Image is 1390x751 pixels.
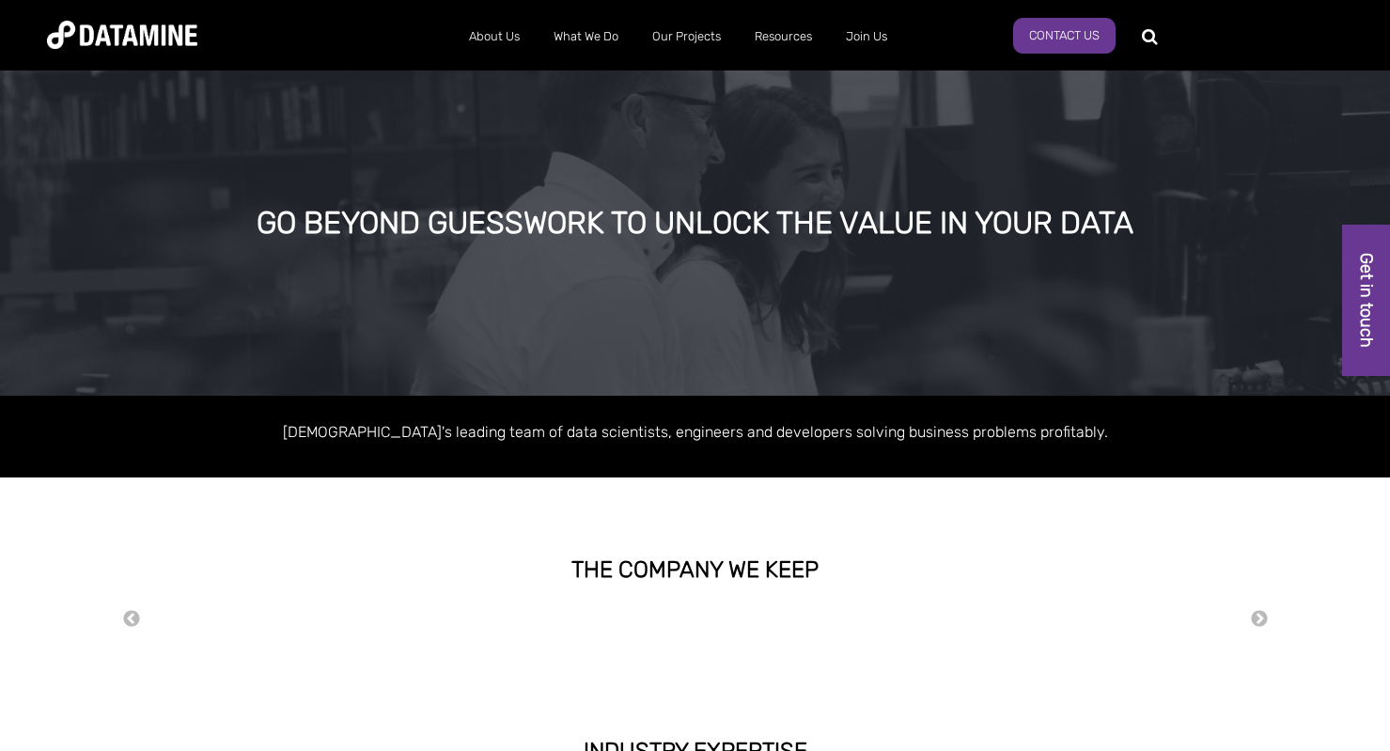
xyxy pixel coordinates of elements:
button: Next [1250,609,1269,630]
a: Resources [738,12,829,61]
a: What We Do [537,12,635,61]
p: [DEMOGRAPHIC_DATA]'s leading team of data scientists, engineers and developers solving business p... [160,419,1231,445]
a: Our Projects [635,12,738,61]
a: About Us [452,12,537,61]
a: Contact Us [1013,18,1116,54]
div: GO BEYOND GUESSWORK TO UNLOCK THE VALUE IN YOUR DATA [164,207,1227,241]
strong: THE COMPANY WE KEEP [571,556,819,583]
img: Datamine [47,21,197,49]
a: Join Us [829,12,904,61]
button: Previous [122,609,141,630]
a: Get in touch [1342,225,1390,376]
